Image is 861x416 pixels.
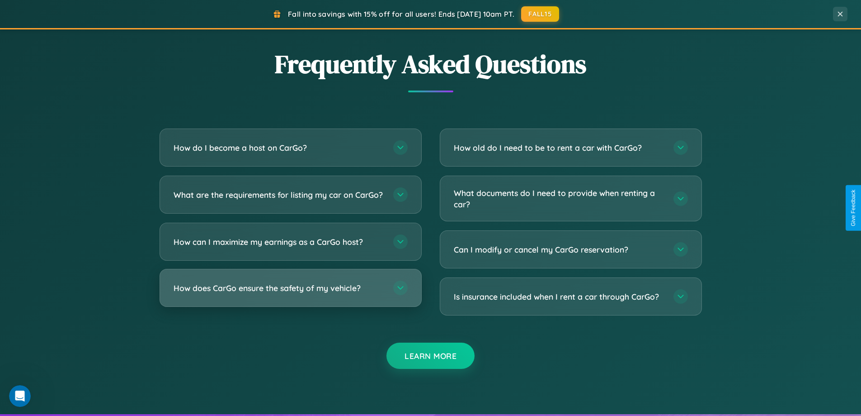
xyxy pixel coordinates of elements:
[454,291,664,302] h3: Is insurance included when I rent a car through CarGo?
[850,190,856,226] div: Give Feedback
[454,244,664,255] h3: Can I modify or cancel my CarGo reservation?
[174,282,384,294] h3: How does CarGo ensure the safety of my vehicle?
[174,236,384,248] h3: How can I maximize my earnings as a CarGo host?
[174,189,384,201] h3: What are the requirements for listing my car on CarGo?
[174,142,384,153] h3: How do I become a host on CarGo?
[454,187,664,210] h3: What documents do I need to provide when renting a car?
[160,47,702,81] h2: Frequently Asked Questions
[386,343,475,369] button: Learn More
[9,385,31,407] iframe: Intercom live chat
[454,142,664,153] h3: How old do I need to be to rent a car with CarGo?
[288,10,514,19] span: Fall into savings with 15% off for all users! Ends [DATE] 10am PT.
[521,6,559,22] button: FALL15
